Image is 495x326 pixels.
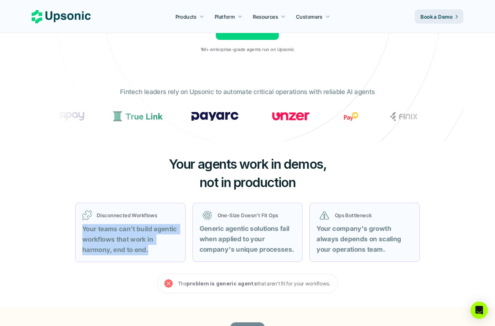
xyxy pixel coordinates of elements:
[415,9,463,24] a: Book a Demo
[200,225,294,253] strong: Generic agentic solutions fail when applied to your company’s unique processes.
[82,225,178,253] strong: Your teams can’t build agentic workflows that work in harmony, end to end.
[178,279,331,288] p: The that aren’t fit for your workflows.
[200,174,296,190] span: not in production
[218,211,292,219] p: One-Size Doesn’t Fit Ops
[296,13,323,20] p: Customers
[421,13,453,20] p: Book a Demo
[169,156,327,172] span: Your agents work in demos,
[201,47,294,52] p: 1M+ enterprise-grade agents run on Upsonic
[97,211,178,219] p: Disconnected Workflows
[120,87,375,97] p: Fintech leaders rely on Upsonic to automate critical operations with reliable AI agents
[171,10,209,23] a: Products
[215,13,235,20] p: Platform
[253,13,278,20] p: Resources
[176,13,197,20] p: Products
[187,280,257,287] strong: problem is generic agents
[335,211,410,219] p: Ops Bottleneck
[471,302,488,319] div: Open Intercom Messenger
[317,225,403,253] strong: Your company's growth always depends on scaling your operations team.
